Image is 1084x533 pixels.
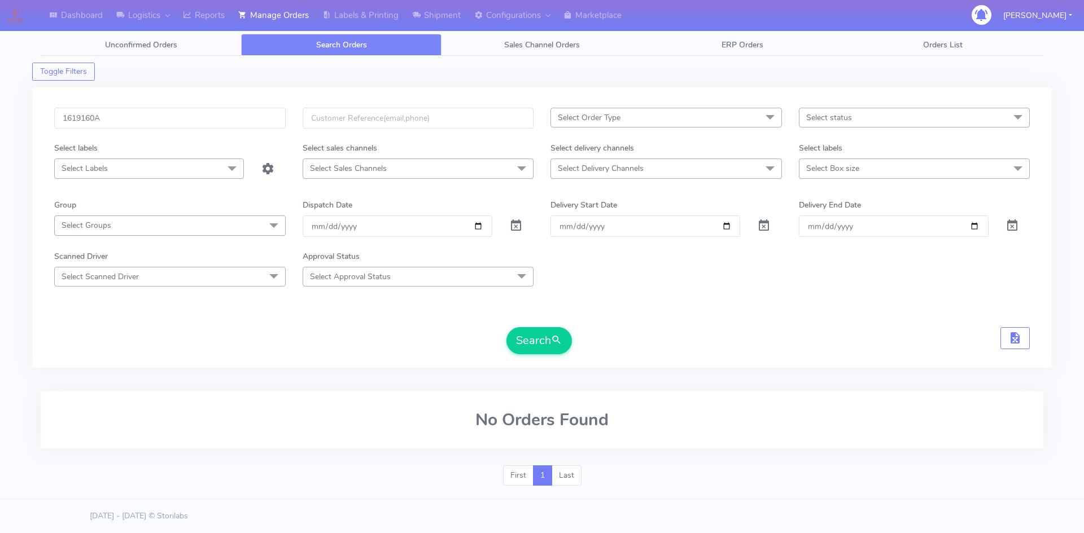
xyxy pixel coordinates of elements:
[62,220,111,231] span: Select Groups
[506,327,572,354] button: Search
[54,199,76,211] label: Group
[995,4,1081,27] button: [PERSON_NAME]
[54,250,108,262] label: Scanned Driver
[558,163,644,174] span: Select Delivery Channels
[54,411,1030,429] h2: No Orders Found
[550,199,617,211] label: Delivery Start Date
[310,271,391,282] span: Select Approval Status
[62,163,108,174] span: Select Labels
[303,108,534,129] input: Customer Reference(email,phone)
[303,142,377,154] label: Select sales channels
[799,199,861,211] label: Delivery End Date
[62,271,139,282] span: Select Scanned Driver
[806,163,859,174] span: Select Box size
[54,108,286,129] input: Order Id
[550,142,634,154] label: Select delivery channels
[504,39,580,50] span: Sales Channel Orders
[799,142,842,154] label: Select labels
[533,465,552,486] a: 1
[303,199,352,211] label: Dispatch Date
[806,112,852,123] span: Select status
[316,39,367,50] span: Search Orders
[105,39,177,50] span: Unconfirmed Orders
[310,163,387,174] span: Select Sales Channels
[54,142,98,154] label: Select labels
[303,250,360,262] label: Approval Status
[558,112,620,123] span: Select Order Type
[32,63,95,81] button: Toggle Filters
[722,39,763,50] span: ERP Orders
[923,39,963,50] span: Orders List
[41,34,1043,56] ul: Tabs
